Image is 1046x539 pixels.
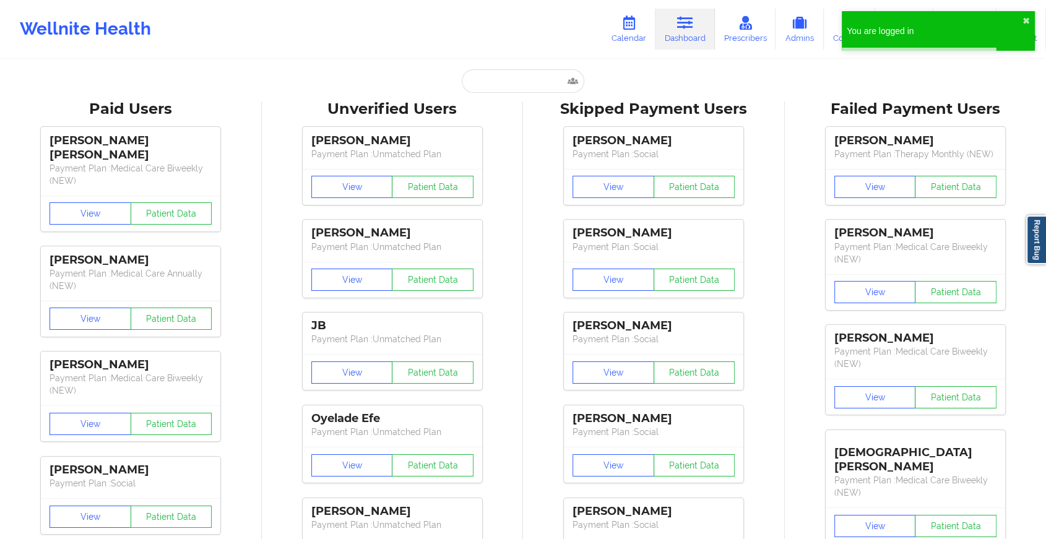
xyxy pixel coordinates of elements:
button: Patient Data [131,413,212,435]
button: View [573,454,654,476]
p: Payment Plan : Medical Care Biweekly (NEW) [50,162,212,187]
a: Calendar [602,9,655,50]
button: Patient Data [392,361,473,384]
p: Payment Plan : Unmatched Plan [311,241,473,253]
div: [PERSON_NAME] [573,319,735,333]
div: Failed Payment Users [793,100,1038,119]
div: [PERSON_NAME] [573,504,735,519]
button: Patient Data [131,308,212,330]
p: Payment Plan : Social [50,477,212,489]
button: close [1022,16,1030,26]
div: [PERSON_NAME] [834,331,996,345]
button: View [311,176,393,198]
div: Skipped Payment Users [532,100,776,119]
div: Paid Users [9,100,253,119]
button: View [311,269,393,291]
button: View [834,281,916,303]
p: Payment Plan : Medical Care Biweekly (NEW) [834,474,996,499]
button: View [311,454,393,476]
div: [PERSON_NAME] [311,134,473,148]
div: [PERSON_NAME] [50,463,212,477]
div: [PERSON_NAME] [311,504,473,519]
div: [PERSON_NAME] [834,226,996,240]
p: Payment Plan : Social [573,333,735,345]
button: View [50,308,131,330]
p: Payment Plan : Unmatched Plan [311,426,473,438]
div: [PERSON_NAME] [573,226,735,240]
div: [PERSON_NAME] [573,134,735,148]
div: [PERSON_NAME] [834,134,996,148]
p: Payment Plan : Medical Care Biweekly (NEW) [834,241,996,265]
button: Patient Data [915,515,996,537]
p: Payment Plan : Social [573,519,735,531]
div: [PERSON_NAME] [PERSON_NAME] [50,134,212,162]
p: Payment Plan : Medical Care Biweekly (NEW) [834,345,996,370]
p: Payment Plan : Therapy Monthly (NEW) [834,148,996,160]
button: View [834,176,916,198]
button: Patient Data [392,176,473,198]
button: View [834,515,916,537]
button: Patient Data [654,269,735,291]
button: View [50,202,131,225]
div: [PERSON_NAME] [573,412,735,426]
div: [DEMOGRAPHIC_DATA][PERSON_NAME] [834,436,996,474]
p: Payment Plan : Unmatched Plan [311,519,473,531]
button: Patient Data [915,386,996,408]
div: [PERSON_NAME] [50,358,212,372]
button: Patient Data [392,454,473,476]
p: Payment Plan : Unmatched Plan [311,333,473,345]
button: Patient Data [654,176,735,198]
button: Patient Data [392,269,473,291]
div: [PERSON_NAME] [50,253,212,267]
button: View [50,413,131,435]
p: Payment Plan : Unmatched Plan [311,148,473,160]
button: Patient Data [131,202,212,225]
a: Dashboard [655,9,715,50]
button: View [50,506,131,528]
p: Payment Plan : Social [573,241,735,253]
button: Patient Data [131,506,212,528]
button: View [573,269,654,291]
a: Report Bug [1026,215,1046,264]
p: Payment Plan : Medical Care Biweekly (NEW) [50,372,212,397]
button: Patient Data [654,361,735,384]
div: Unverified Users [270,100,515,119]
button: View [311,361,393,384]
button: View [573,176,654,198]
p: Payment Plan : Social [573,148,735,160]
div: Oyelade Efe [311,412,473,426]
div: You are logged in [847,25,1022,37]
a: Admins [776,9,824,50]
button: Patient Data [915,281,996,303]
button: View [573,361,654,384]
div: [PERSON_NAME] [311,226,473,240]
button: View [834,386,916,408]
button: Patient Data [654,454,735,476]
div: JB [311,319,473,333]
p: Payment Plan : Medical Care Annually (NEW) [50,267,212,292]
p: Payment Plan : Social [573,426,735,438]
a: Coaches [824,9,875,50]
button: Patient Data [915,176,996,198]
a: Prescribers [715,9,776,50]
